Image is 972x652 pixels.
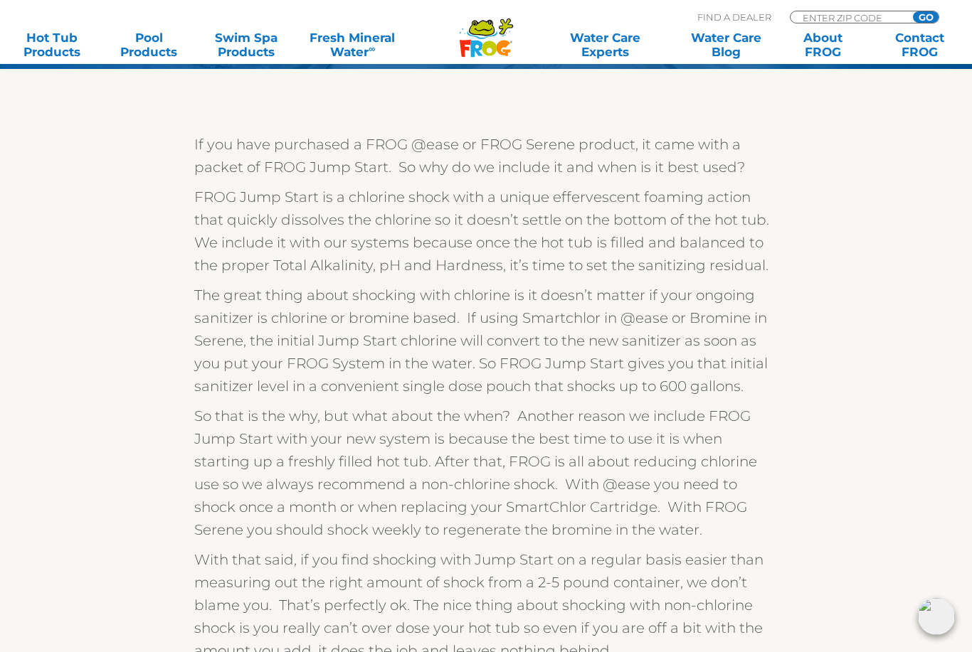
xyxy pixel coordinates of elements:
p: So that is the why, but what about the when? Another reason we include FROG Jump Start with your ... [194,405,778,541]
p: FROG Jump Start is a chlorine shock with a unique effervescent foaming action that quickly dissol... [194,186,778,277]
sup: ∞ [369,43,375,54]
a: PoolProducts [111,31,186,59]
a: Swim SpaProducts [208,31,284,59]
input: GO [913,11,939,23]
p: Find A Dealer [697,11,771,23]
img: openIcon [918,598,955,635]
a: Water CareExperts [544,31,666,59]
a: Water CareBlog [688,31,764,59]
a: ContactFROG [882,31,958,59]
p: If you have purchased a FROG @ease or FROG Serene product, it came with a packet of FROG Jump Sta... [194,133,778,178]
p: The great thing about shocking with chlorine is it doesn’t matter if your ongoing sanitizer is ch... [194,284,778,397]
input: Zip Code Form [801,11,897,23]
a: Hot TubProducts [14,31,90,59]
a: AboutFROG [786,31,861,59]
a: Fresh MineralWater∞ [305,31,400,59]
